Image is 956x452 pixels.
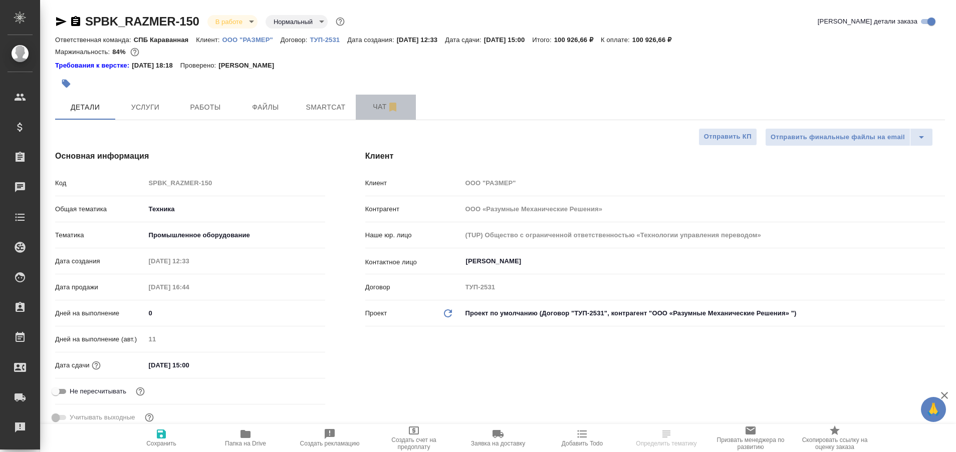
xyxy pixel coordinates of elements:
p: Дата создания: [347,36,396,44]
p: 84% [112,48,128,56]
p: СПБ Караванная [134,36,196,44]
p: ТУП-2531 [310,36,347,44]
p: Контактное лицо [365,257,462,267]
button: Отправить финальные файлы на email [765,128,910,146]
button: Заявка на доставку [456,424,540,452]
span: Призвать менеджера по развитию [714,436,787,450]
p: Клиент [365,178,462,188]
button: Папка на Drive [203,424,288,452]
button: Если добавить услуги и заполнить их объемом, то дата рассчитается автоматически [90,359,103,372]
a: Требования к верстке: [55,61,132,71]
span: Отправить финальные файлы на email [771,132,905,143]
button: Добавить Todo [540,424,624,452]
span: Добавить Todo [562,440,603,447]
h4: Клиент [365,150,945,162]
p: [DATE] 15:00 [484,36,533,44]
div: Проект по умолчанию (Договор "ТУП-2531", контрагент "ООО «Разумные Механические Решения» ") [462,305,945,322]
span: Скопировать ссылку на оценку заказа [799,436,871,450]
span: Определить тематику [636,440,696,447]
button: Определить тематику [624,424,708,452]
div: split button [765,128,933,146]
p: Дата сдачи: [445,36,484,44]
button: Скопировать ссылку для ЯМессенджера [55,16,67,28]
button: Сохранить [119,424,203,452]
button: Призвать менеджера по развитию [708,424,793,452]
p: Итого: [532,36,554,44]
input: Пустое поле [145,176,325,190]
p: Код [55,178,145,188]
span: Файлы [242,101,290,114]
button: В работе [212,18,246,26]
span: Детали [61,101,109,114]
p: [PERSON_NAME] [218,61,282,71]
svg: Отписаться [387,101,399,113]
p: Маржинальность: [55,48,112,56]
div: Промышленное оборудование [145,227,325,244]
p: Дата создания [55,256,145,266]
h4: Основная информация [55,150,325,162]
input: ✎ Введи что-нибудь [145,306,325,320]
p: Проект [365,308,387,318]
span: Сохранить [146,440,176,447]
input: Пустое поле [462,280,945,294]
p: ООО "РАЗМЕР" [222,36,281,44]
span: [PERSON_NAME] детали заказа [818,17,917,27]
button: Open [939,260,941,262]
button: Создать рекламацию [288,424,372,452]
p: Договор [365,282,462,292]
input: Пустое поле [145,280,233,294]
input: Пустое поле [462,202,945,216]
p: Дата сдачи [55,360,90,370]
button: Выбери, если сб и вс нужно считать рабочими днями для выполнения заказа. [143,411,156,424]
button: 🙏 [921,397,946,422]
p: Наше юр. лицо [365,230,462,240]
span: Создать рекламацию [300,440,360,447]
button: Скопировать ссылку на оценку заказа [793,424,877,452]
span: Заявка на доставку [471,440,525,447]
p: Проверено: [180,61,219,71]
button: Нормальный [271,18,316,26]
p: Контрагент [365,204,462,214]
a: SPBK_RAZMER-150 [85,15,199,28]
p: Дата продажи [55,282,145,292]
p: Дней на выполнение (авт.) [55,334,145,344]
a: ТУП-2531 [310,35,347,44]
span: Папка на Drive [225,440,266,447]
input: ✎ Введи что-нибудь [145,358,233,372]
button: Отправить КП [698,128,757,146]
span: 🙏 [925,399,942,420]
span: Отправить КП [704,131,752,143]
p: Договор: [281,36,310,44]
p: Общая тематика [55,204,145,214]
div: В работе [266,15,328,29]
button: Доп статусы указывают на важность/срочность заказа [334,15,347,28]
p: 100 926,66 ₽ [632,36,679,44]
span: Не пересчитывать [70,386,126,396]
p: Тематика [55,230,145,240]
span: Создать счет на предоплату [378,436,450,450]
p: Ответственная команда: [55,36,134,44]
span: Услуги [121,101,169,114]
button: Добавить тэг [55,73,77,95]
p: [DATE] 18:18 [132,61,180,71]
div: Нажми, чтобы открыть папку с инструкцией [55,61,132,71]
span: Работы [181,101,229,114]
input: Пустое поле [145,332,325,346]
div: В работе [207,15,258,29]
p: Клиент: [196,36,222,44]
button: Скопировать ссылку [70,16,82,28]
p: Дней на выполнение [55,308,145,318]
span: Чат [362,101,410,113]
button: Создать счет на предоплату [372,424,456,452]
p: К оплате: [601,36,632,44]
input: Пустое поле [462,228,945,242]
a: ООО "РАЗМЕР" [222,35,281,44]
p: [DATE] 12:33 [397,36,445,44]
div: Техника [145,201,325,218]
span: Smartcat [302,101,350,114]
button: 13490.92 RUB; [128,46,141,59]
button: Включи, если не хочешь, чтобы указанная дата сдачи изменилась после переставления заказа в 'Подтв... [134,385,147,398]
input: Пустое поле [145,254,233,268]
span: Учитывать выходные [70,412,135,422]
input: Пустое поле [462,176,945,190]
